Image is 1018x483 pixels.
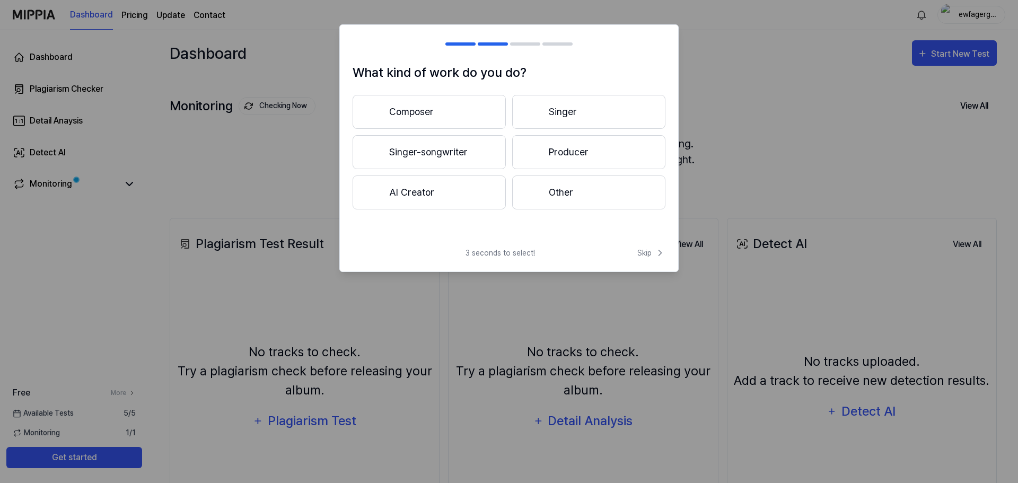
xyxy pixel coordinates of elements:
span: 3 seconds to select! [466,248,535,259]
button: AI Creator [353,175,506,209]
button: Singer [512,95,665,129]
span: Skip [637,248,665,259]
h1: What kind of work do you do? [353,63,665,82]
button: Singer-songwriter [353,135,506,169]
button: Other [512,175,665,209]
button: Producer [512,135,665,169]
button: Skip [635,248,665,259]
button: Composer [353,95,506,129]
